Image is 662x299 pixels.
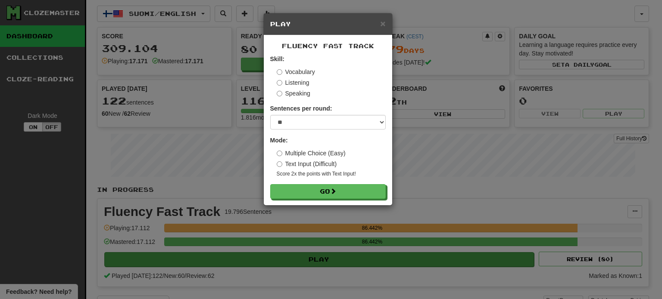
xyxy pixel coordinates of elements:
input: Speaking [277,91,282,96]
label: Vocabulary [277,68,315,76]
input: Listening [277,80,282,86]
h5: Play [270,20,386,28]
button: Close [380,19,385,28]
span: Fluency Fast Track [282,42,374,49]
span: × [380,18,385,28]
label: Listening [277,78,309,87]
button: Go [270,184,386,199]
input: Multiple Choice (Easy) [277,151,282,156]
input: Text Input (Difficult) [277,161,282,167]
strong: Skill: [270,55,284,62]
label: Text Input (Difficult) [277,160,337,168]
strong: Mode: [270,137,288,144]
input: Vocabulary [277,69,282,75]
label: Multiple Choice (Easy) [277,149,346,157]
small: Score 2x the points with Text Input ! [277,170,386,178]
label: Sentences per round: [270,104,332,113]
label: Speaking [277,89,310,98]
